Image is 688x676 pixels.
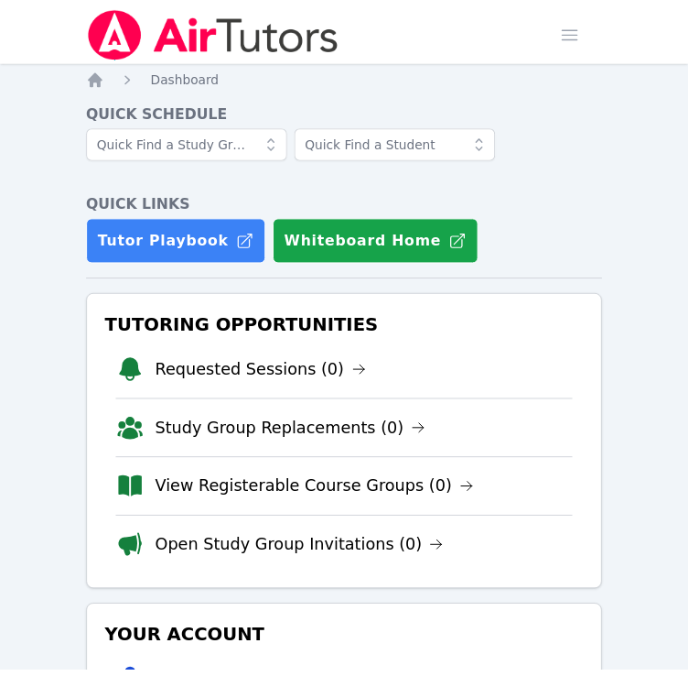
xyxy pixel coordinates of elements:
[88,66,614,84] nav: Breadcrumb
[88,125,293,158] input: Quick Find a Study Group
[88,99,614,121] h4: Quick Schedule
[103,624,598,657] h3: Your Account
[158,476,483,502] a: View Registerable Course Groups (0)
[103,308,598,341] h3: Tutoring Opportunities
[88,4,347,55] img: Air Tutors
[158,536,453,562] a: Open Study Group Invitations (0)
[300,125,505,158] input: Quick Find a Student
[158,357,373,383] a: Requested Sessions (0)
[88,191,614,213] h4: Quick Links
[154,66,223,84] a: Dashboard
[88,216,271,262] a: Tutor Playbook
[154,68,223,82] span: Dashboard
[158,417,434,442] a: Study Group Replacements (0)
[278,216,488,262] button: Whiteboard Home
